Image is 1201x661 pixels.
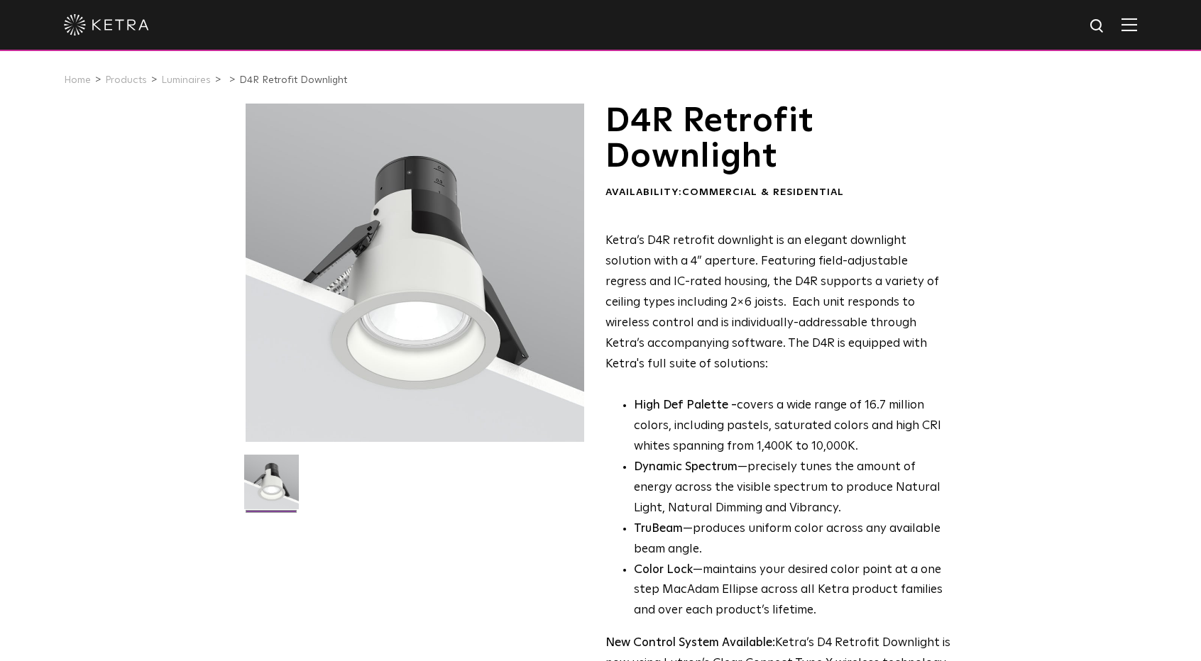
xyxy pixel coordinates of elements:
p: covers a wide range of 16.7 million colors, including pastels, saturated colors and high CRI whit... [634,396,951,457]
strong: High Def Palette - [634,399,737,411]
strong: Color Lock [634,564,693,576]
a: Home [64,75,91,85]
a: D4R Retrofit Downlight [239,75,347,85]
strong: TruBeam [634,523,683,535]
img: Hamburger%20Nav.svg [1122,18,1137,31]
strong: New Control System Available: [605,637,775,649]
li: —maintains your desired color point at a one step MacAdam Ellipse across all Ketra product famili... [634,560,951,622]
img: search icon [1089,18,1107,35]
div: Availability: [605,186,951,200]
a: Products [105,75,147,85]
span: Commercial & Residential [682,187,844,197]
strong: Dynamic Spectrum [634,461,737,473]
a: Luminaires [161,75,211,85]
li: —precisely tunes the amount of energy across the visible spectrum to produce Natural Light, Natur... [634,457,951,519]
img: ketra-logo-2019-white [64,14,149,35]
img: D4R Retrofit Downlight [244,455,299,520]
p: Ketra’s D4R retrofit downlight is an elegant downlight solution with a 4” aperture. Featuring fie... [605,231,951,374]
li: —produces uniform color across any available beam angle. [634,519,951,560]
h1: D4R Retrofit Downlight [605,104,951,175]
